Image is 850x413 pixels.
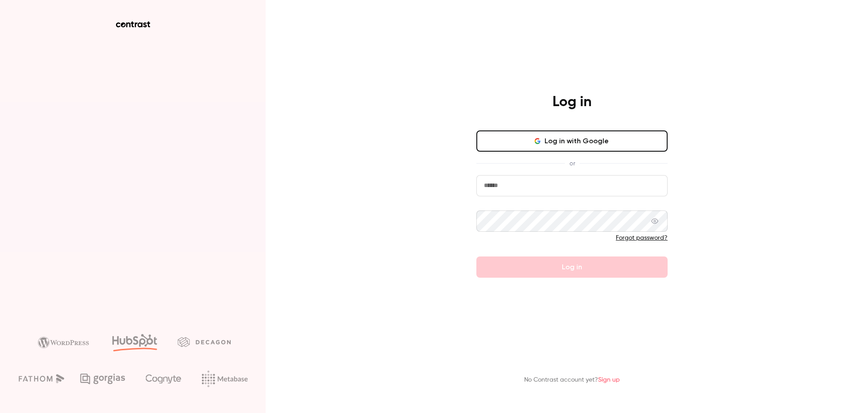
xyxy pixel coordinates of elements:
[524,375,620,385] p: No Contrast account yet?
[476,130,668,152] button: Log in with Google
[552,93,591,111] h4: Log in
[565,159,580,168] span: or
[616,235,668,241] a: Forgot password?
[178,337,231,347] img: decagon
[598,377,620,383] a: Sign up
